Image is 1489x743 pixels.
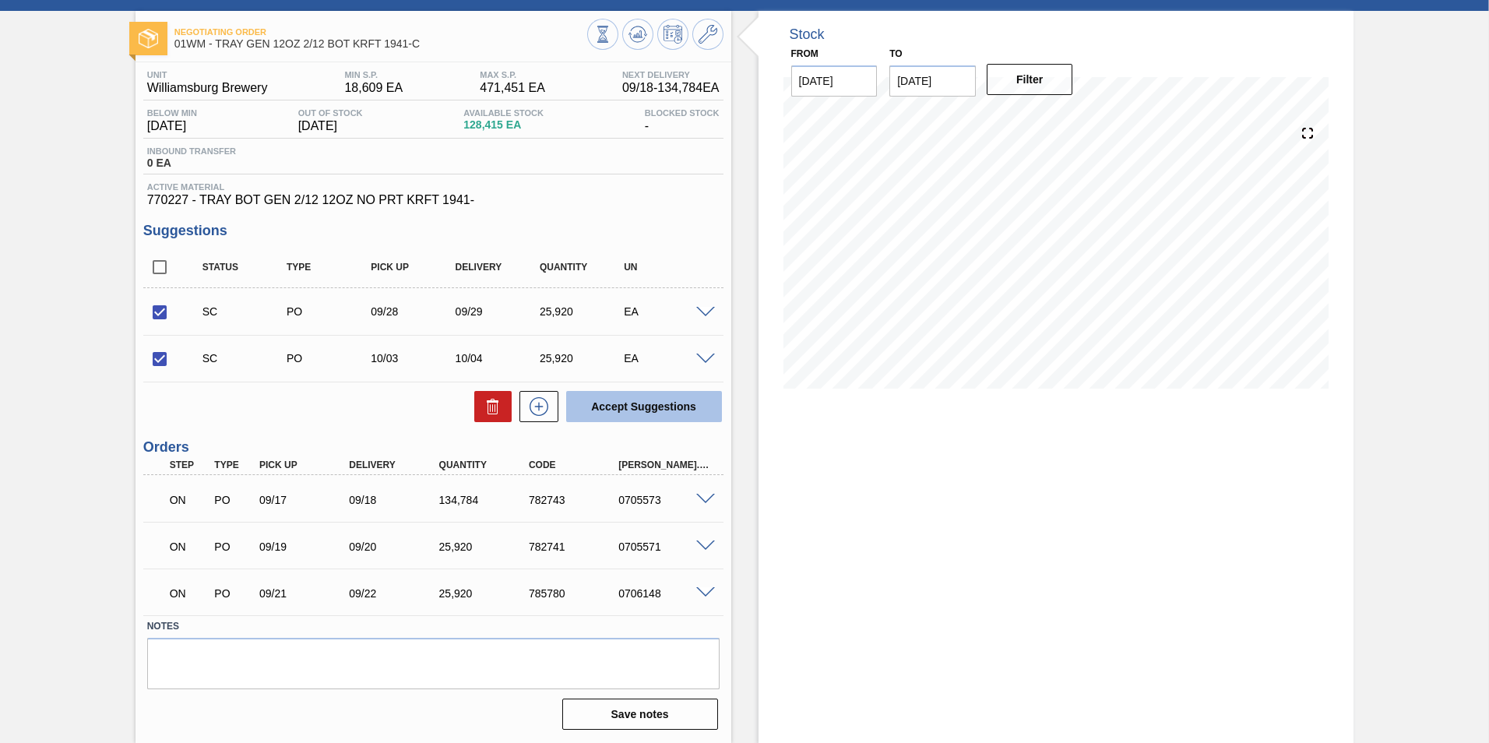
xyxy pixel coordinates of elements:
[210,541,257,553] div: Purchase order
[367,262,461,273] div: Pick up
[512,391,558,422] div: New suggestion
[283,352,377,364] div: Purchase order
[166,460,213,470] div: Step
[622,81,720,95] span: 09/18 - 134,784 EA
[452,305,546,318] div: 09/29/2025
[562,699,718,730] button: Save notes
[345,460,445,470] div: Delivery
[147,157,236,169] span: 0 EA
[255,494,356,506] div: 09/17/2025
[790,26,825,43] div: Stock
[620,352,714,364] div: EA
[255,587,356,600] div: 09/21/2025
[641,108,723,133] div: -
[298,108,363,118] span: Out Of Stock
[210,587,257,600] div: Purchase order
[480,81,545,95] span: 471,451 EA
[889,48,902,59] label: to
[174,38,587,50] span: 01WM - TRAY GEN 12OZ 2/12 BOT KRFT 1941-C
[345,541,445,553] div: 09/20/2025
[791,48,818,59] label: From
[199,352,293,364] div: Suggestion Created
[255,460,356,470] div: Pick up
[614,460,715,470] div: [PERSON_NAME]. ID
[147,193,720,207] span: 770227 - TRAY BOT GEN 2/12 12OZ NO PRT KRFT 1941-
[463,119,544,131] span: 128,415 EA
[622,19,653,50] button: Update Chart
[147,108,197,118] span: Below Min
[435,460,536,470] div: Quantity
[166,483,213,517] div: Negotiating Order
[170,541,209,553] p: ON
[174,27,587,37] span: Negotiating Order
[255,541,356,553] div: 09/19/2025
[525,460,625,470] div: Code
[889,65,976,97] input: mm/dd/yyyy
[614,587,715,600] div: 0706148
[367,352,461,364] div: 10/03/2025
[147,81,268,95] span: Williamsburg Brewery
[536,262,630,273] div: Quantity
[344,81,403,95] span: 18,609 EA
[566,391,722,422] button: Accept Suggestions
[452,352,546,364] div: 10/04/2025
[345,587,445,600] div: 09/22/2025
[791,65,878,97] input: mm/dd/yyyy
[587,19,618,50] button: Stocks Overview
[525,494,625,506] div: 782743
[199,305,293,318] div: Suggestion Created
[283,262,377,273] div: Type
[622,70,720,79] span: Next Delivery
[166,576,213,611] div: Negotiating Order
[480,70,545,79] span: MAX S.P.
[139,29,158,48] img: Ícone
[435,494,536,506] div: 134,784
[620,262,714,273] div: UN
[147,70,268,79] span: Unit
[536,352,630,364] div: 25,920
[645,108,720,118] span: Blocked Stock
[143,439,723,456] h3: Orders
[620,305,714,318] div: EA
[143,223,723,239] h3: Suggestions
[987,64,1073,95] button: Filter
[147,182,720,192] span: Active Material
[463,108,544,118] span: Available Stock
[345,494,445,506] div: 09/18/2025
[344,70,403,79] span: MIN S.P.
[692,19,723,50] button: Go to Master Data / General
[536,305,630,318] div: 25,920
[199,262,293,273] div: Status
[558,389,723,424] div: Accept Suggestions
[170,587,209,600] p: ON
[435,541,536,553] div: 25,920
[166,530,213,564] div: Negotiating Order
[210,460,257,470] div: Type
[147,119,197,133] span: [DATE]
[367,305,461,318] div: 09/28/2025
[466,391,512,422] div: Delete Suggestions
[525,587,625,600] div: 785780
[298,119,363,133] span: [DATE]
[614,541,715,553] div: 0705571
[147,615,720,638] label: Notes
[210,494,257,506] div: Purchase order
[147,146,236,156] span: Inbound Transfer
[657,19,688,50] button: Schedule Inventory
[614,494,715,506] div: 0705573
[452,262,546,273] div: Delivery
[435,587,536,600] div: 25,920
[283,305,377,318] div: Purchase order
[525,541,625,553] div: 782741
[170,494,209,506] p: ON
